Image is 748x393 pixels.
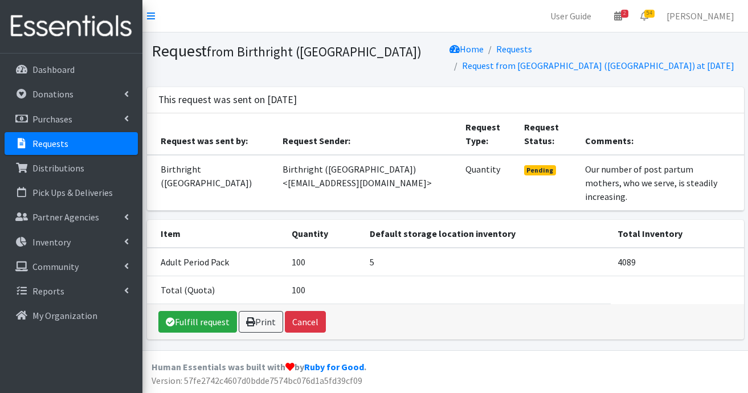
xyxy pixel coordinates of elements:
[631,5,657,27] a: 54
[5,280,138,302] a: Reports
[524,165,557,175] span: Pending
[5,181,138,204] a: Pick Ups & Deliveries
[285,220,363,248] th: Quantity
[158,94,297,106] h3: This request was sent on [DATE]
[496,43,532,55] a: Requests
[578,155,743,211] td: Our number of post partum mothers, who we serve, is steadily increasing.
[5,206,138,228] a: Partner Agencies
[276,113,459,155] th: Request Sender:
[285,311,326,333] button: Cancel
[605,5,631,27] a: 2
[32,261,79,272] p: Community
[152,41,442,61] h1: Request
[5,83,138,105] a: Donations
[276,155,459,211] td: Birthright ([GEOGRAPHIC_DATA]) <[EMAIL_ADDRESS][DOMAIN_NAME]>
[644,10,655,18] span: 54
[5,255,138,278] a: Community
[152,375,362,386] span: Version: 57fe2742c4607d0bdde7574bc076d1a5fd39cf09
[5,108,138,130] a: Purchases
[5,7,138,46] img: HumanEssentials
[32,187,113,198] p: Pick Ups & Deliveries
[207,43,422,60] small: from Birthright ([GEOGRAPHIC_DATA])
[32,310,97,321] p: My Organization
[147,155,276,211] td: Birthright ([GEOGRAPHIC_DATA])
[147,248,285,276] td: Adult Period Pack
[304,361,364,372] a: Ruby for Good
[32,113,72,125] p: Purchases
[32,285,64,297] p: Reports
[363,248,611,276] td: 5
[285,276,363,304] td: 100
[285,248,363,276] td: 100
[152,361,366,372] strong: Human Essentials was built with by .
[611,220,743,248] th: Total Inventory
[32,88,73,100] p: Donations
[5,231,138,253] a: Inventory
[657,5,743,27] a: [PERSON_NAME]
[147,276,285,304] td: Total (Quota)
[158,311,237,333] a: Fulfill request
[32,211,99,223] p: Partner Agencies
[147,220,285,248] th: Item
[462,60,734,71] a: Request from [GEOGRAPHIC_DATA] ([GEOGRAPHIC_DATA]) at [DATE]
[5,304,138,327] a: My Organization
[239,311,283,333] a: Print
[517,113,579,155] th: Request Status:
[541,5,600,27] a: User Guide
[32,236,71,248] p: Inventory
[611,248,743,276] td: 4089
[459,155,517,211] td: Quantity
[578,113,743,155] th: Comments:
[449,43,484,55] a: Home
[32,64,75,75] p: Dashboard
[5,132,138,155] a: Requests
[459,113,517,155] th: Request Type:
[32,138,68,149] p: Requests
[32,162,84,174] p: Distributions
[5,58,138,81] a: Dashboard
[621,10,628,18] span: 2
[363,220,611,248] th: Default storage location inventory
[147,113,276,155] th: Request was sent by:
[5,157,138,179] a: Distributions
